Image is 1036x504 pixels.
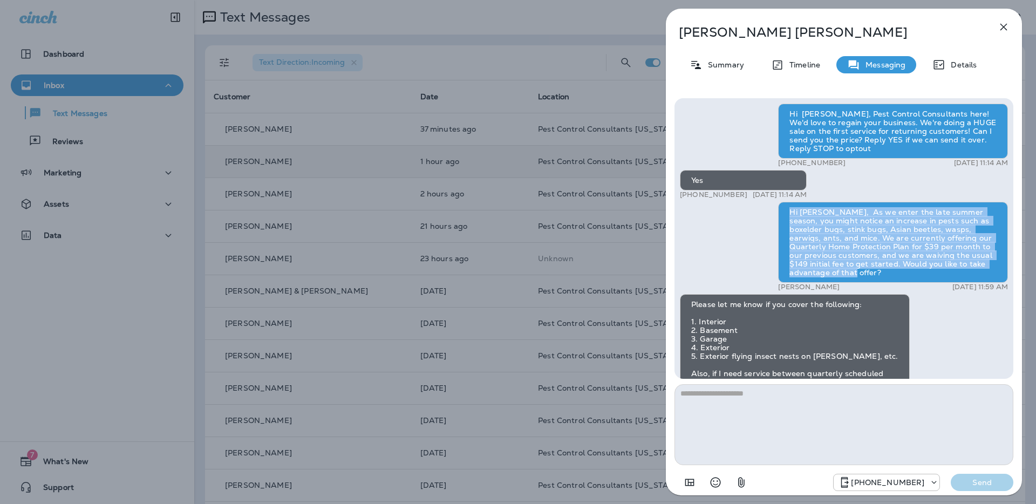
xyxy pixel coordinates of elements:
[680,294,910,410] div: Please let me know if you cover the following: 1. Interior 2. Basement 3. Garage 4. Exterior 5. E...
[680,170,807,190] div: Yes
[778,104,1008,159] div: Hi [PERSON_NAME], Pest Control Consultants here! We'd love to regain your business. We're doing a...
[851,478,924,487] p: [PHONE_NUMBER]
[954,159,1008,167] p: [DATE] 11:14 AM
[703,60,744,69] p: Summary
[753,190,807,199] p: [DATE] 11:14 AM
[679,25,973,40] p: [PERSON_NAME] [PERSON_NAME]
[778,202,1008,283] div: Hi [PERSON_NAME], As we enter the late summer season, you might notice an increase in pests such ...
[778,283,840,291] p: [PERSON_NAME]
[680,190,747,199] p: [PHONE_NUMBER]
[860,60,905,69] p: Messaging
[679,472,700,493] button: Add in a premade template
[834,476,939,489] div: +1 (815) 998-9676
[784,60,820,69] p: Timeline
[778,159,846,167] p: [PHONE_NUMBER]
[705,472,726,493] button: Select an emoji
[945,60,977,69] p: Details
[952,283,1008,291] p: [DATE] 11:59 AM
